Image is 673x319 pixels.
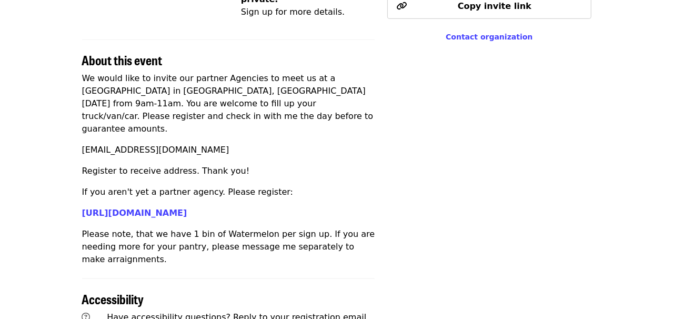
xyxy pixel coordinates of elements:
[82,144,375,156] p: [EMAIL_ADDRESS][DOMAIN_NAME]
[241,7,345,17] span: Sign up for more details.
[82,290,144,308] span: Accessibility
[82,208,187,218] a: [URL][DOMAIN_NAME]
[82,51,163,69] span: About this event
[446,33,533,41] a: Contact organization
[82,165,375,177] p: Register to receive address. Thank you!
[82,186,375,198] p: If you aren't yet a partner agency. Please register:
[458,1,531,11] span: Copy invite link
[82,228,375,266] p: Please note, that we have 1 bin of Watermelon per sign up. If you are needing more for your pantr...
[82,72,375,135] p: We would like to invite our partner Agencies to meet us at a [GEOGRAPHIC_DATA] in [GEOGRAPHIC_DAT...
